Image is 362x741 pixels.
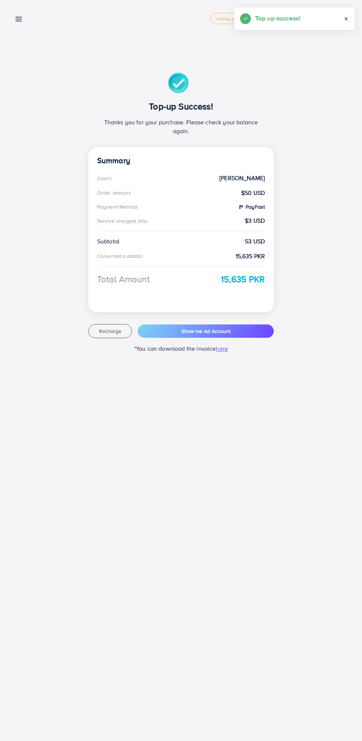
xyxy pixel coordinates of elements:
[97,237,119,246] div: Subtotal
[97,203,138,210] div: Payment Method:
[133,218,148,224] small: (6.00%):
[238,203,265,210] strong: PayFast
[245,237,265,246] strong: 53 USD
[97,101,265,112] h3: Top-up Success!
[97,118,265,135] p: Thanks you for your purchase. Please check your balance again.
[88,324,132,338] button: Recharge
[216,344,228,353] span: here
[241,189,265,197] strong: $50 USD
[245,216,265,225] strong: $3 USD
[181,327,230,335] span: Show me Ad Account
[97,273,150,286] div: Total Amount
[168,73,194,95] img: success
[238,204,244,210] img: PayFast
[97,252,143,260] div: Converted subtotal
[255,13,300,23] h5: Top up success!
[97,156,265,165] h4: Summary
[138,324,274,338] button: Show me Ad Account
[99,327,122,335] span: Recharge
[216,16,262,21] span: metap_pakistan_001
[97,217,151,225] div: Service charge
[97,175,112,182] div: Client:
[210,13,268,24] a: metap_pakistan_001
[97,189,132,196] div: Order amount:
[219,174,265,182] strong: [PERSON_NAME]
[88,344,274,353] p: *You can download the invoice
[236,252,265,260] strong: 15,635 PKR
[221,273,265,286] strong: 15,635 PKR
